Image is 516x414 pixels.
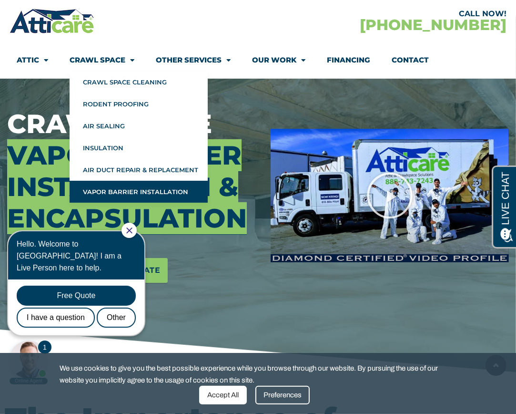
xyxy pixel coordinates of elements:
[7,139,247,234] span: Vapor Barrier Installation & Encapsulation
[255,386,310,404] div: Preferences
[70,93,208,115] a: Rodent Proofing
[60,362,449,386] span: We use cookies to give you the best possible experience while you browse through our website. By ...
[70,49,134,71] a: Crawl Space
[17,49,499,71] nav: Menu
[392,49,429,71] a: Contact
[7,108,256,234] h3: Crawl Space
[327,49,370,71] a: Financing
[199,386,247,404] div: Accept All
[252,49,305,71] a: Our Work
[23,8,77,20] span: Opens a chat window
[70,181,208,203] a: Vapor Barrier Installation
[70,115,208,137] a: Air Sealing
[258,10,507,18] div: CALL NOW!
[156,49,231,71] a: Other Services
[5,222,157,385] iframe: Chat Invitation
[70,71,208,203] ul: Crawl Space
[366,172,414,219] div: Play Video
[70,137,208,159] a: Insulation
[17,49,48,71] a: Attic
[70,71,208,93] a: Crawl Space Cleaning
[70,159,208,181] a: Air Duct Repair & Replacement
